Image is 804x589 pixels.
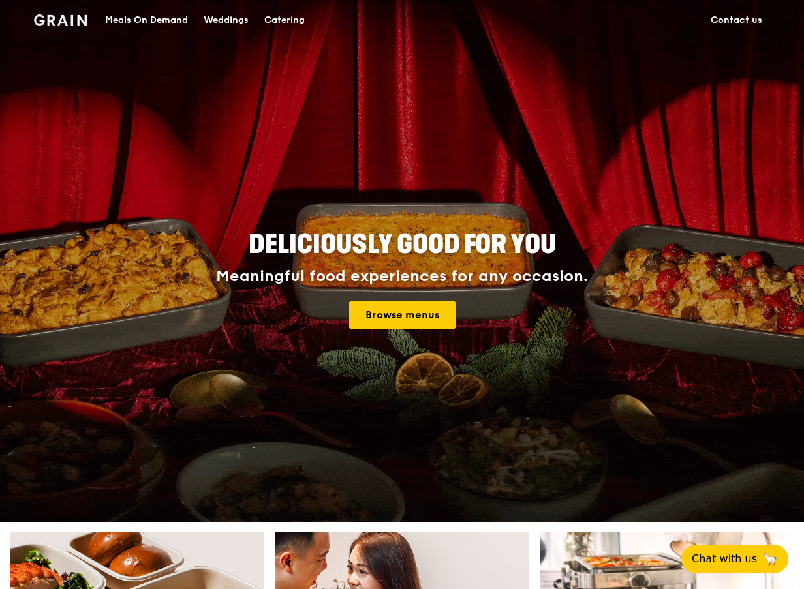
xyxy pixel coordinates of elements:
span: Deliciously good for you [249,229,556,260]
div: Catering [264,1,305,40]
div: Weddings [204,1,249,40]
a: Catering [256,1,313,40]
img: Grain [34,14,87,26]
span: Chat with us [692,551,757,567]
button: Chat with us🦙 [681,545,788,573]
a: Contact us [703,1,770,40]
a: Browse menus [349,301,456,329]
a: Weddings [196,1,256,40]
div: Meals On Demand [105,1,188,40]
div: Meaningful food experiences for any occasion. [167,267,637,286]
span: 🦙 [762,551,778,567]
